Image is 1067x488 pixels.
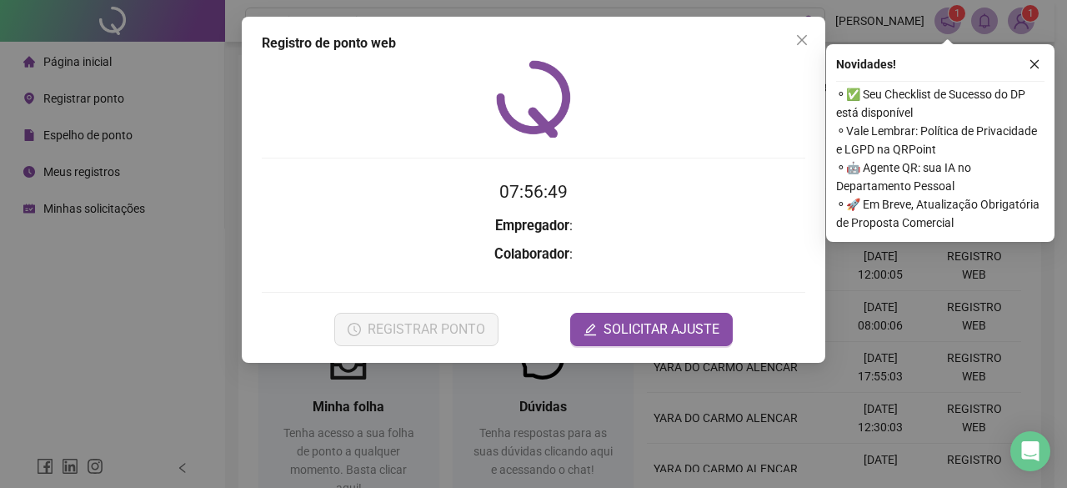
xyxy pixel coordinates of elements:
[499,182,568,202] time: 07:56:49
[262,244,805,265] h3: :
[836,122,1044,158] span: ⚬ Vale Lembrar: Política de Privacidade e LGPD na QRPoint
[795,33,809,47] span: close
[1010,431,1050,471] div: Open Intercom Messenger
[836,85,1044,122] span: ⚬ ✅ Seu Checklist de Sucesso do DP está disponível
[495,218,569,234] strong: Empregador
[262,215,805,237] h3: :
[584,323,597,336] span: edit
[836,195,1044,232] span: ⚬ 🚀 Em Breve, Atualização Obrigatória de Proposta Comercial
[494,246,569,262] strong: Colaborador
[604,319,719,340] span: SOLICITAR AJUSTE
[836,158,1044,195] span: ⚬ 🤖 Agente QR: sua IA no Departamento Pessoal
[334,313,498,346] button: REGISTRAR PONTO
[570,313,733,346] button: editSOLICITAR AJUSTE
[789,27,815,53] button: Close
[262,33,805,53] div: Registro de ponto web
[496,60,571,138] img: QRPoint
[1029,58,1040,70] span: close
[836,55,896,73] span: Novidades !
